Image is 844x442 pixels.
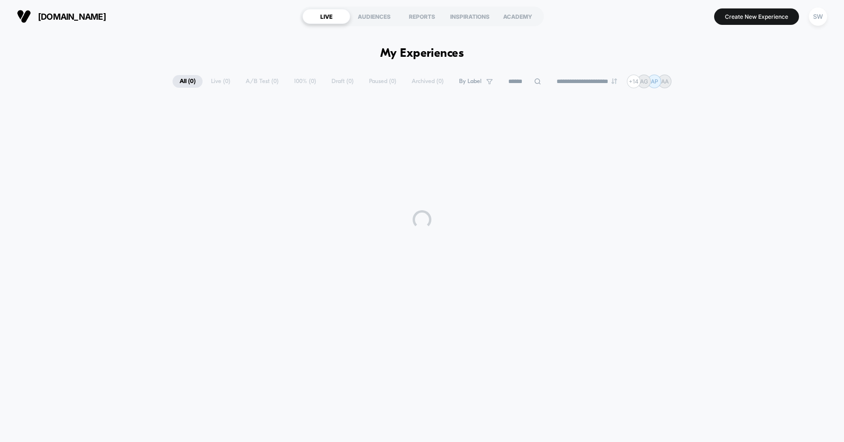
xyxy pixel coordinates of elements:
div: ACADEMY [494,9,542,24]
span: All ( 0 ) [173,75,203,88]
button: SW [806,7,830,26]
div: INSPIRATIONS [446,9,494,24]
div: LIVE [302,9,350,24]
button: [DOMAIN_NAME] [14,9,109,24]
div: + 14 [627,75,641,88]
div: SW [809,8,827,26]
button: Create New Experience [714,8,799,25]
p: AG [640,78,648,85]
span: [DOMAIN_NAME] [38,12,106,22]
p: AA [661,78,669,85]
img: end [611,78,617,84]
div: AUDIENCES [350,9,398,24]
p: AP [651,78,658,85]
img: Visually logo [17,9,31,23]
div: REPORTS [398,9,446,24]
span: By Label [459,78,482,85]
h1: My Experiences [380,47,464,61]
